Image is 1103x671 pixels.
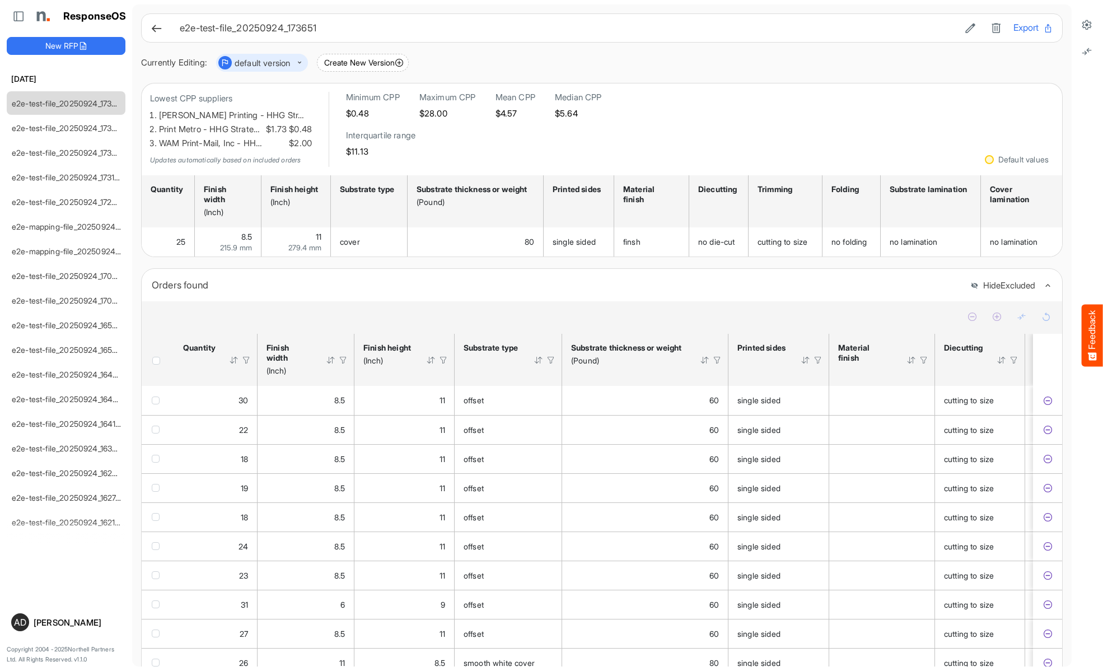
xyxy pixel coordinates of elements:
[464,343,519,353] div: Substrate type
[12,173,124,182] a: e2e-test-file_20250924_173139
[258,415,354,444] td: 8.5 is template cell Column Header httpsnorthellcomontologiesmapping-rulesmeasurementhasfinishsiz...
[944,395,994,405] span: cutting to size
[317,54,409,72] button: Create New Version
[241,600,248,609] span: 31
[919,355,929,365] div: Filter Icon
[334,395,345,405] span: 8.5
[150,92,312,106] p: Lowest CPP suppliers
[288,243,321,252] span: 279.4 mm
[354,386,455,415] td: 11 is template cell Column Header httpsnorthellcomontologiesmapping-rulesmeasurementhasfinishsize...
[7,73,125,85] h6: [DATE]
[346,92,400,103] h6: Minimum CPP
[417,197,531,207] div: (Pound)
[944,454,994,464] span: cutting to size
[935,386,1025,415] td: cutting to size is template cell Column Header httpsnorthellcomontologiesmapping-rulesmanufacturi...
[12,394,127,404] a: e2e-test-file_20250924_164246
[264,123,287,137] span: $1.73
[1033,502,1064,532] td: ed43032b-0f87-45a9-94ac-491a2eadbad1 is template cell Column Header
[176,237,185,246] span: 25
[419,109,476,118] h5: $28.00
[737,571,780,580] span: single sided
[546,355,556,365] div: Filter Icon
[990,237,1037,246] span: no lamination
[464,600,484,609] span: offset
[709,600,719,609] span: 60
[12,197,124,207] a: e2e-test-file_20250924_172913
[571,356,685,366] div: (Pound)
[1042,483,1053,494] button: Exclude
[438,355,448,365] div: Filter Icon
[455,502,562,532] td: offset is template cell Column Header httpsnorthellcomontologiesmapping-rulesmaterialhassubstrate...
[12,370,124,379] a: e2e-test-file_20250924_164712
[935,473,1025,502] td: cutting to size is template cell Column Header httpsnorthellcomontologiesmapping-rulesmanufacturi...
[1042,395,1053,406] button: Exclude
[562,532,728,561] td: 60 is template cell Column Header httpsnorthellcomontologiesmapping-rulesmaterialhasmaterialthick...
[562,502,728,532] td: 60 is template cell Column Header httpsnorthellcomontologiesmapping-rulesmaterialhasmaterialthick...
[339,658,345,668] span: 11
[12,148,126,157] a: e2e-test-file_20250924_173220
[829,502,935,532] td: is template cell Column Header httpsnorthellcomontologiesmapping-rulesmanufacturinghassubstratefi...
[944,343,982,353] div: Diecutting
[150,156,301,164] em: Updates automatically based on included orders
[813,355,823,365] div: Filter Icon
[838,343,892,363] div: Material finish
[174,561,258,590] td: 23 is template cell Column Header httpsnorthellcomontologiesmapping-rulesorderhasquantity
[1082,305,1103,367] button: Feedback
[1009,355,1019,365] div: Filter Icon
[174,619,258,648] td: 27 is template cell Column Header httpsnorthellcomontologiesmapping-rulesorderhasquantity
[195,227,261,257] td: 8.5 is template cell Column Header httpsnorthellcomontologiesmapping-rulesmeasurementhasfinishsiz...
[239,542,248,551] span: 24
[354,444,455,473] td: 11 is template cell Column Header httpsnorthellcomontologiesmapping-rulesmeasurementhasfinishsize...
[496,109,535,118] h5: $4.57
[1033,415,1064,444] td: fd72eccd-54f9-452b-aa94-9208921166d1 is template cell Column Header
[464,395,484,405] span: offset
[1033,532,1064,561] td: 1b5d08f9-4040-4079-af61-c4473c792e07 is template cell Column Header
[239,425,248,435] span: 22
[354,502,455,532] td: 11 is template cell Column Header httpsnorthellcomontologiesmapping-rulesmeasurementhasfinishsize...
[728,561,829,590] td: single sided is template cell Column Header httpsnorthellcomontologiesmapping-rulesmanufacturingh...
[142,386,174,415] td: checkbox
[998,156,1049,164] div: Default values
[316,232,321,241] span: 11
[555,92,602,103] h6: Median CPP
[464,542,484,551] span: offset
[544,227,614,257] td: single sided is template cell Column Header httpsnorthellcomontologiesmapping-rulesmanufacturingh...
[334,483,345,493] span: 8.5
[562,561,728,590] td: 60 is template cell Column Header httpsnorthellcomontologiesmapping-rulesmaterialhasmaterialthick...
[935,415,1025,444] td: cutting to size is template cell Column Header httpsnorthellcomontologiesmapping-rulesmanufacturi...
[829,415,935,444] td: is template cell Column Header httpsnorthellcomontologiesmapping-rulesmanufacturinghassubstratefi...
[354,532,455,561] td: 11 is template cell Column Header httpsnorthellcomontologiesmapping-rulesmeasurementhasfinishsize...
[261,227,331,257] td: 11 is template cell Column Header httpsnorthellcomontologiesmapping-rulesmeasurementhasfinishsize...
[12,320,126,330] a: e2e-test-file_20250924_165507
[270,184,318,194] div: Finish height
[241,483,248,493] span: 19
[440,395,445,405] span: 11
[334,542,345,551] span: 8.5
[331,227,408,257] td: cover is template cell Column Header httpsnorthellcomontologiesmapping-rulesmaterialhassubstratem...
[737,600,780,609] span: single sided
[346,147,415,156] h5: $11.13
[698,184,736,194] div: Diecutting
[174,502,258,532] td: 18 is template cell Column Header httpsnorthellcomontologiesmapping-rulesorderhasquantity
[258,386,354,415] td: 8.5 is template cell Column Header httpsnorthellcomontologiesmapping-rulesmeasurementhasfinishsiz...
[220,243,252,252] span: 215.9 mm
[159,137,312,151] li: WAM Print-Mail, Inc - HH…
[562,619,728,648] td: 60 is template cell Column Header httpsnorthellcomontologiesmapping-rulesmaterialhasmaterialthick...
[737,395,780,405] span: single sided
[698,237,735,246] span: no die-cut
[7,37,125,55] button: New RFP
[12,246,143,256] a: e2e-mapping-file_20250924_172435
[174,473,258,502] td: 19 is template cell Column Header httpsnorthellcomontologiesmapping-rulesorderhasquantity
[241,512,248,522] span: 18
[970,281,1035,291] button: HideExcluded
[440,425,445,435] span: 11
[831,237,867,246] span: no folding
[142,590,174,619] td: checkbox
[180,24,953,33] h6: e2e-test-file_20250924_173651
[829,386,935,415] td: is template cell Column Header httpsnorthellcomontologiesmapping-rulesmanufacturinghassubstratefi...
[1033,386,1064,415] td: e398c8c4-73a1-49a4-8dc4-5e3d4e27171d is template cell Column Header
[12,493,125,502] a: e2e-test-file_20250924_162747
[1042,628,1053,640] button: Exclude
[1033,561,1064,590] td: 902b87d9-b6e1-44de-9f81-52d1b25ae59b is template cell Column Header
[12,222,143,231] a: e2e-mapping-file_20250924_172830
